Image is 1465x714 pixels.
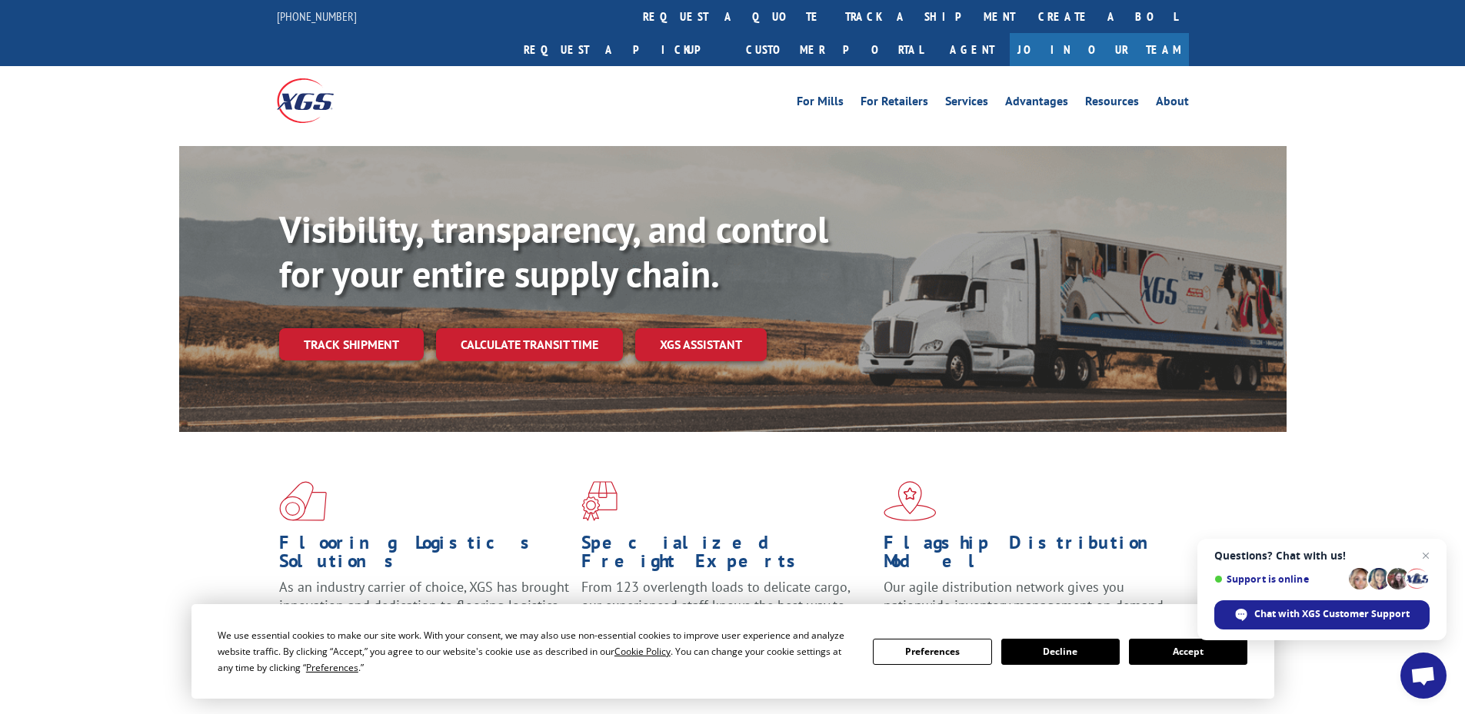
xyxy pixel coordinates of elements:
div: Cookie Consent Prompt [191,604,1274,699]
span: As an industry carrier of choice, XGS has brought innovation and dedication to flooring logistics... [279,578,569,633]
button: Decline [1001,639,1120,665]
span: Questions? Chat with us! [1214,550,1430,562]
a: Join Our Team [1010,33,1189,66]
a: Calculate transit time [436,328,623,361]
span: Preferences [306,661,358,674]
a: XGS ASSISTANT [635,328,767,361]
span: Cookie Policy [614,645,671,658]
a: Open chat [1400,653,1447,699]
a: Services [945,95,988,112]
b: Visibility, transparency, and control for your entire supply chain. [279,205,828,297]
a: Customer Portal [734,33,934,66]
img: xgs-icon-focused-on-flooring-red [581,481,618,521]
span: Our agile distribution network gives you nationwide inventory management on demand. [884,578,1167,614]
a: Track shipment [279,328,424,360]
a: For Retailers [861,95,928,112]
h1: Flooring Logistics Solutions [279,533,570,578]
img: xgs-icon-total-supply-chain-intelligence-red [279,481,327,521]
a: Request a pickup [512,33,734,66]
span: Support is online [1214,573,1343,585]
h1: Specialized Freight Experts [581,533,872,578]
a: Resources [1085,95,1139,112]
div: We use essential cookies to make our site work. With your consent, we may also use non-essential ... [218,627,854,676]
a: [PHONE_NUMBER] [277,8,357,24]
h1: Flagship Distribution Model [884,533,1174,578]
a: Advantages [1005,95,1068,112]
span: Chat with XGS Customer Support [1214,600,1430,629]
img: xgs-icon-flagship-distribution-model-red [884,481,937,521]
a: Agent [934,33,1010,66]
button: Preferences [873,639,991,665]
button: Accept [1129,639,1247,665]
span: Chat with XGS Customer Support [1254,607,1410,621]
p: From 123 overlength loads to delicate cargo, our experienced staff knows the best way to move you... [581,578,872,646]
a: For Mills [797,95,844,112]
a: About [1156,95,1189,112]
